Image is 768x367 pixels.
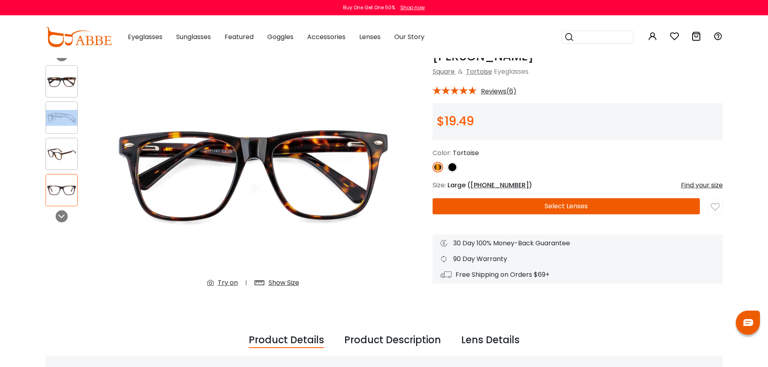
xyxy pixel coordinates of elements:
[218,278,238,288] div: Try on
[46,110,77,126] img: Montalvo Tortoise Acetate Eyeglasses , SpringHinges , UniversalBridgeFit Frames from ABBE Glasses
[46,146,77,162] img: Montalvo Tortoise Acetate Eyeglasses , SpringHinges , UniversalBridgeFit Frames from ABBE Glasses
[470,180,529,190] span: [PHONE_NUMBER]
[433,67,455,76] a: Square
[400,4,425,11] div: Shop now
[307,32,345,41] span: Accessories
[711,203,720,211] img: like
[46,182,77,198] img: Montalvo Tortoise Acetate Eyeglasses , SpringHinges , UniversalBridgeFit Frames from ABBE Glasses
[433,148,451,158] span: Color:
[344,333,441,348] div: Product Description
[456,67,464,76] span: &
[433,198,700,214] button: Select Lenses
[396,4,425,11] a: Shop now
[128,32,162,41] span: Eyeglasses
[441,238,715,248] div: 30 Day 100% Money-Back Guarantee
[359,32,381,41] span: Lenses
[176,32,211,41] span: Sunglasses
[433,49,723,64] h1: [PERSON_NAME]
[433,180,446,190] span: Size:
[481,88,516,95] span: Reviews(6)
[46,74,77,89] img: Montalvo Tortoise Acetate Eyeglasses , SpringHinges , UniversalBridgeFit Frames from ABBE Glasses
[466,67,492,76] a: Tortoise
[46,27,112,47] img: abbeglasses.com
[743,319,753,326] img: chat
[267,32,293,41] span: Goggles
[447,180,532,190] span: Large ( )
[106,49,400,294] img: Montalvo Tortoise Acetate Eyeglasses , SpringHinges , UniversalBridgeFit Frames from ABBE Glasses
[494,67,529,76] span: Eyeglasses
[453,148,479,158] span: Tortoise
[437,112,474,130] span: $19.49
[268,278,299,288] div: Show Size
[343,4,395,11] div: Buy One Get One 50%
[441,254,715,264] div: 90 Day Warranty
[249,333,324,348] div: Product Details
[225,32,254,41] span: Featured
[394,32,425,41] span: Our Story
[461,333,520,348] div: Lens Details
[681,180,723,190] div: Find your size
[441,270,715,280] div: Free Shipping on Orders $69+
